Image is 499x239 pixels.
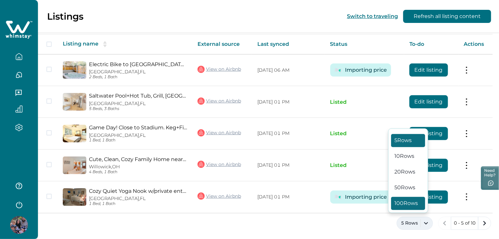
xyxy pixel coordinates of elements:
[409,95,448,108] button: Edit listing
[89,188,187,194] a: Cozy Quiet Yoga Nook w/private entry & bird yard
[391,165,425,178] button: 20 Rows
[89,106,187,111] p: 5 Beds, 3 Baths
[409,64,448,77] button: Edit listing
[404,34,459,54] th: To-do
[63,125,86,142] img: propertyImage_Game Day! Close to Stadium. Keg+Firepit+Parking.
[252,34,325,54] th: Last synced
[451,217,478,230] button: 0 - 5 of 10
[89,138,187,143] p: 1 Bed, 1 Bath
[47,11,83,22] p: Listings
[325,34,404,54] th: Status
[391,150,425,163] button: 10 Rows
[198,65,241,74] a: View on Airbnb
[391,197,425,210] button: 100 Rows
[257,194,319,200] p: [DATE] 01 PM
[89,170,187,175] p: 4 Beds, 1 Bath
[89,93,187,99] a: Saltwater Pool+Hot Tub, Grill, [GEOGRAPHIC_DATA]
[409,127,448,140] button: Edit listing
[63,93,86,111] img: propertyImage_Saltwater Pool+Hot Tub, Grill, Walk Downtown
[198,129,241,137] a: View on Airbnb
[334,66,342,74] img: Timer
[257,130,319,137] p: [DATE] 01 PM
[438,217,451,230] button: previous page
[63,188,86,206] img: propertyImage_Cozy Quiet Yoga Nook w/private entry & bird yard
[10,216,28,234] img: Whimstay Host
[63,156,86,174] img: propertyImage_Cute, Clean, Cozy Family Home near Playground+Pool
[391,181,425,194] button: 50 Rows
[347,13,398,19] button: Switch to traveling
[403,10,491,23] button: Refresh all listing content
[257,162,319,169] p: [DATE] 01 PM
[89,101,187,106] p: [GEOGRAPHIC_DATA], FL
[89,196,187,201] p: [GEOGRAPHIC_DATA], FL
[89,61,187,67] a: Electric Bike to [GEOGRAPHIC_DATA]. Hot Tub Cottage.
[58,34,192,54] th: Listing name
[257,67,319,74] p: [DATE] 06 AM
[89,124,187,131] a: Game Day! Close to Stadium. Keg+Firepit+Parking.
[334,193,342,201] img: Timer
[330,99,399,105] p: Listed
[89,201,187,206] p: 1 Bed, 1 Bath
[478,217,491,230] button: next page
[391,134,425,147] button: 5 Rows
[330,162,399,169] p: Listed
[330,130,399,137] p: Listed
[409,159,448,172] button: Edit listing
[397,217,433,230] button: 5 Rows
[409,191,448,204] button: Edit listing
[192,34,252,54] th: External source
[345,64,387,77] button: Importing price
[89,69,187,75] p: [GEOGRAPHIC_DATA], FL
[98,41,112,47] button: sorting
[198,160,241,169] a: View on Airbnb
[89,133,187,138] p: [GEOGRAPHIC_DATA], FL
[63,61,86,79] img: propertyImage_Electric Bike to Siesta Beach. Hot Tub Cottage.
[89,156,187,162] a: Cute, Clean, Cozy Family Home near Playground+Pool
[89,75,187,80] p: 2 Beds, 1 Bath
[459,34,493,54] th: Actions
[198,192,241,200] a: View on Airbnb
[454,220,475,227] p: 0 - 5 of 10
[257,99,319,105] p: [DATE] 01 PM
[89,164,187,170] p: Willowick, OH
[345,191,387,204] button: Importing price
[198,97,241,105] a: View on Airbnb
